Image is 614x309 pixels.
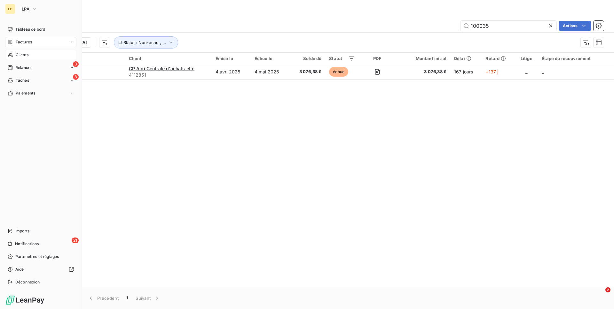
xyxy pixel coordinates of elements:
span: 3 [73,61,79,67]
input: Rechercher [460,21,556,31]
span: Paramètres et réglages [15,254,59,260]
div: Échue le [255,56,286,61]
div: Montant initial [400,56,446,61]
span: Tâches [16,78,29,83]
span: 1 [126,295,128,301]
span: Déconnexion [15,279,40,285]
button: Précédent [84,291,122,305]
button: 1 [122,291,132,305]
span: Aide [15,267,24,272]
div: Étape du recouvrement [542,56,610,61]
span: 2 [605,287,610,292]
div: Statut [329,56,355,61]
span: LPA [22,6,29,11]
button: Actions [559,21,591,31]
span: Clients [16,52,28,58]
div: Litige [519,56,534,61]
div: Solde dû [294,56,321,61]
span: _ [525,69,527,74]
div: Retard [485,56,511,61]
button: Statut : Non-échu , ... [114,36,178,49]
a: Aide [5,264,76,275]
div: Délai [454,56,478,61]
iframe: Intercom live chat [592,287,608,303]
span: Notifications [15,241,39,247]
span: Imports [15,228,29,234]
div: Émise le [216,56,247,61]
div: LP [5,4,15,14]
div: Client [129,56,208,61]
span: Relances [15,65,32,71]
td: 167 jours [450,64,482,79]
span: Paiements [16,90,35,96]
td: 4 avr. 2025 [212,64,251,79]
span: Statut : Non-échu , ... [123,40,166,45]
span: 3 076,38 € [294,69,321,75]
img: Logo LeanPay [5,295,45,305]
span: +137 j [485,69,498,74]
span: CP Aldi Centrale d'achats et c [129,66,195,71]
span: 21 [72,237,79,243]
span: _ [542,69,544,74]
span: 8 [73,74,79,80]
td: 4 mai 2025 [251,64,290,79]
span: Factures [16,39,32,45]
span: 4112851 [129,72,208,78]
span: échue [329,67,348,77]
span: Tableau de bord [15,26,45,32]
div: PDF [363,56,392,61]
span: 3 076,38 € [400,69,446,75]
button: Suivant [132,291,164,305]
